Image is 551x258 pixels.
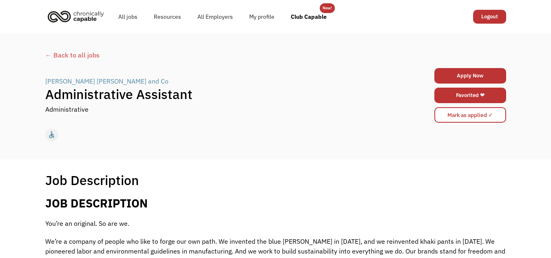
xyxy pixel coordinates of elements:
[45,196,148,211] b: JOB DESCRIPTION
[45,76,168,86] div: [PERSON_NAME] [PERSON_NAME] and Co
[45,7,110,25] a: home
[45,172,139,188] h1: Job Description
[146,4,189,30] a: Resources
[434,68,506,84] a: Apply Now
[45,218,506,228] p: You’re an original. So are we.
[45,7,106,25] img: Chronically Capable logo
[241,4,283,30] a: My profile
[434,88,506,103] a: Favorited ❤
[45,50,506,60] a: ← Back to all jobs
[323,3,332,13] div: New!
[45,104,89,114] div: Administrative
[110,4,146,30] a: All jobs
[45,86,391,102] h1: Administrative Assistant
[47,129,56,141] div: accessible
[473,10,506,24] a: Logout
[189,4,241,30] a: All Employers
[283,4,335,30] a: Club Capable
[45,76,170,86] a: [PERSON_NAME] [PERSON_NAME] and Co
[434,105,506,125] form: Mark as applied form
[434,107,506,123] input: Mark as applied ✓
